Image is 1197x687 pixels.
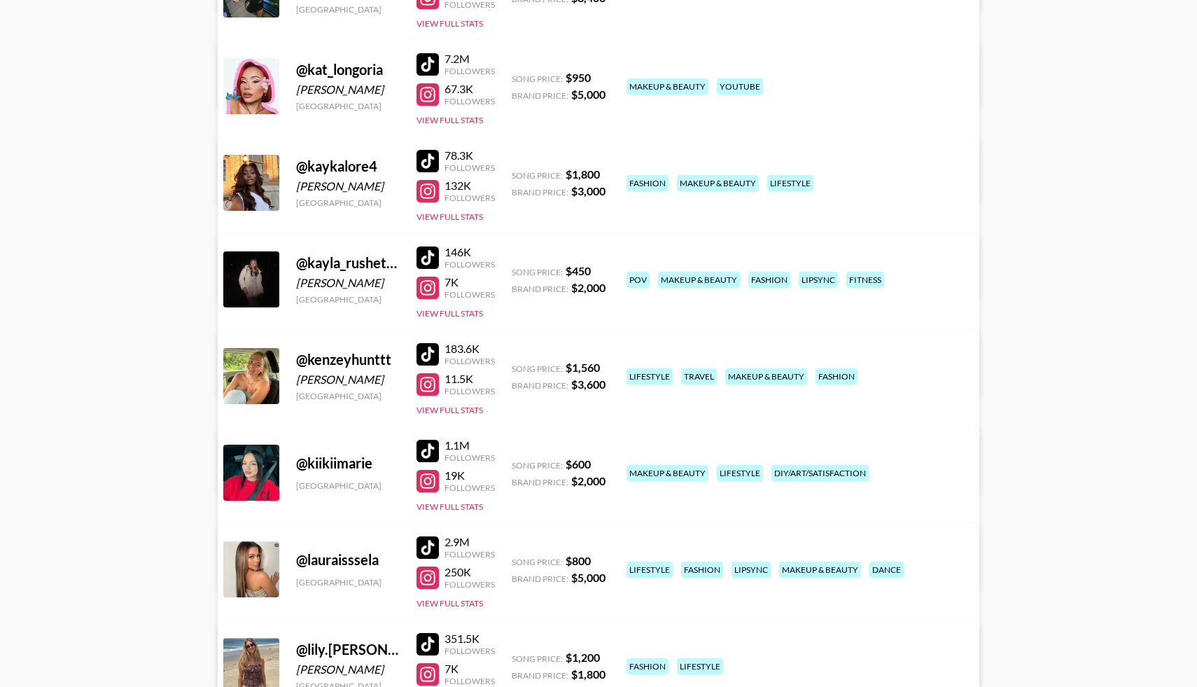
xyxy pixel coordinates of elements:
[571,571,605,584] strong: $ 5,000
[566,457,591,471] strong: $ 600
[444,438,495,452] div: 1.1M
[512,284,568,294] span: Brand Price:
[571,184,605,197] strong: $ 3,000
[626,368,673,384] div: lifestyle
[512,477,568,487] span: Brand Price:
[444,356,495,366] div: Followers
[677,175,759,191] div: makeup & beauty
[566,361,600,374] strong: $ 1,560
[444,549,495,560] div: Followers
[444,632,495,646] div: 351.5K
[566,264,591,277] strong: $ 450
[444,289,495,300] div: Followers
[717,78,763,95] div: youtube
[512,267,563,277] span: Song Price:
[799,272,838,288] div: lipsync
[658,272,740,288] div: makeup & beauty
[416,115,483,125] button: View Full Stats
[444,646,495,656] div: Followers
[444,245,495,259] div: 146K
[296,454,400,472] div: @ kiikiimarie
[512,653,563,664] span: Song Price:
[748,272,790,288] div: fashion
[626,78,708,95] div: makeup & beauty
[444,148,495,162] div: 78.3K
[296,662,400,676] div: [PERSON_NAME]
[444,483,495,493] div: Followers
[444,452,495,463] div: Followers
[626,465,708,481] div: makeup & beauty
[444,535,495,549] div: 2.9M
[731,562,771,578] div: lipsync
[512,90,568,101] span: Brand Price:
[512,574,568,584] span: Brand Price:
[444,676,495,686] div: Followers
[296,373,400,387] div: [PERSON_NAME]
[444,162,495,173] div: Followers
[767,175,813,191] div: lifestyle
[416,598,483,609] button: View Full Stats
[296,179,400,193] div: [PERSON_NAME]
[571,667,605,681] strong: $ 1,800
[444,179,495,193] div: 132K
[566,71,591,84] strong: $ 950
[444,193,495,203] div: Followers
[815,368,857,384] div: fashion
[512,557,563,567] span: Song Price:
[296,391,400,401] div: [GEOGRAPHIC_DATA]
[444,386,495,396] div: Followers
[444,66,495,76] div: Followers
[296,101,400,111] div: [GEOGRAPHIC_DATA]
[416,405,483,415] button: View Full Stats
[296,351,400,368] div: @ kenzeyhunttt
[444,275,495,289] div: 7K
[771,465,869,481] div: diy/art/satisfaction
[869,562,904,578] div: dance
[725,368,807,384] div: makeup & beauty
[512,74,563,84] span: Song Price:
[444,342,495,356] div: 183.6K
[296,577,400,588] div: [GEOGRAPHIC_DATA]
[444,82,495,96] div: 67.3K
[571,474,605,487] strong: $ 2,000
[571,88,605,101] strong: $ 5,000
[296,276,400,290] div: [PERSON_NAME]
[566,167,600,181] strong: $ 1,800
[846,272,884,288] div: fitness
[444,469,495,483] div: 19K
[444,662,495,676] div: 7K
[416,18,483,29] button: View Full Stats
[416,308,483,319] button: View Full Stats
[444,259,495,270] div: Followers
[296,4,400,15] div: [GEOGRAPHIC_DATA]
[626,272,650,288] div: pov
[296,294,400,305] div: [GEOGRAPHIC_DATA]
[296,480,400,491] div: [GEOGRAPHIC_DATA]
[416,211,483,222] button: View Full Stats
[296,551,400,569] div: @ lauraisssela
[444,52,495,66] div: 7.2M
[444,579,495,590] div: Followers
[444,96,495,106] div: Followers
[296,254,400,272] div: @ kayla_rushetsky
[444,565,495,579] div: 250K
[571,281,605,294] strong: $ 2,000
[296,197,400,208] div: [GEOGRAPHIC_DATA]
[571,377,605,391] strong: $ 3,600
[681,562,723,578] div: fashion
[512,460,563,471] span: Song Price:
[296,641,400,658] div: @ lily.[PERSON_NAME]
[296,61,400,78] div: @ kat_longoria
[416,501,483,512] button: View Full Stats
[512,380,568,391] span: Brand Price:
[296,158,400,175] div: @ kaykalore4
[681,368,717,384] div: travel
[512,170,563,181] span: Song Price:
[626,562,673,578] div: lifestyle
[512,187,568,197] span: Brand Price:
[677,658,723,674] div: lifestyle
[444,372,495,386] div: 11.5K
[566,651,600,664] strong: $ 1,200
[512,670,568,681] span: Brand Price:
[717,465,763,481] div: lifestyle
